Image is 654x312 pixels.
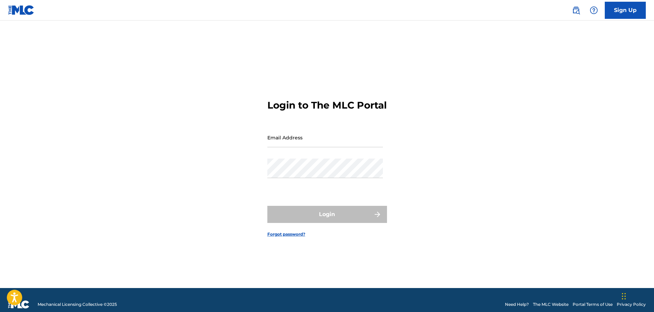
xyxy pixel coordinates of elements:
a: Public Search [569,3,583,17]
a: Portal Terms of Use [573,301,613,308]
img: logo [8,300,29,309]
iframe: Chat Widget [620,279,654,312]
h3: Login to The MLC Portal [267,99,387,111]
div: Drag [622,286,626,307]
img: MLC Logo [8,5,35,15]
a: Need Help? [505,301,529,308]
a: Forgot password? [267,231,305,237]
a: Sign Up [605,2,646,19]
a: Privacy Policy [617,301,646,308]
img: help [590,6,598,14]
img: search [572,6,580,14]
div: Help [587,3,601,17]
a: The MLC Website [533,301,569,308]
span: Mechanical Licensing Collective © 2025 [38,301,117,308]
